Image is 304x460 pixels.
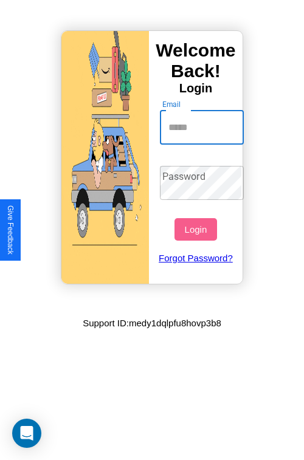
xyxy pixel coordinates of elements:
div: Give Feedback [6,205,15,255]
h3: Welcome Back! [149,40,243,81]
img: gif [61,31,149,284]
h4: Login [149,81,243,95]
button: Login [174,218,216,241]
div: Open Intercom Messenger [12,419,41,448]
label: Email [162,99,181,109]
p: Support ID: medy1dqlpfu8hovp3b8 [83,315,221,331]
a: Forgot Password? [154,241,238,275]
